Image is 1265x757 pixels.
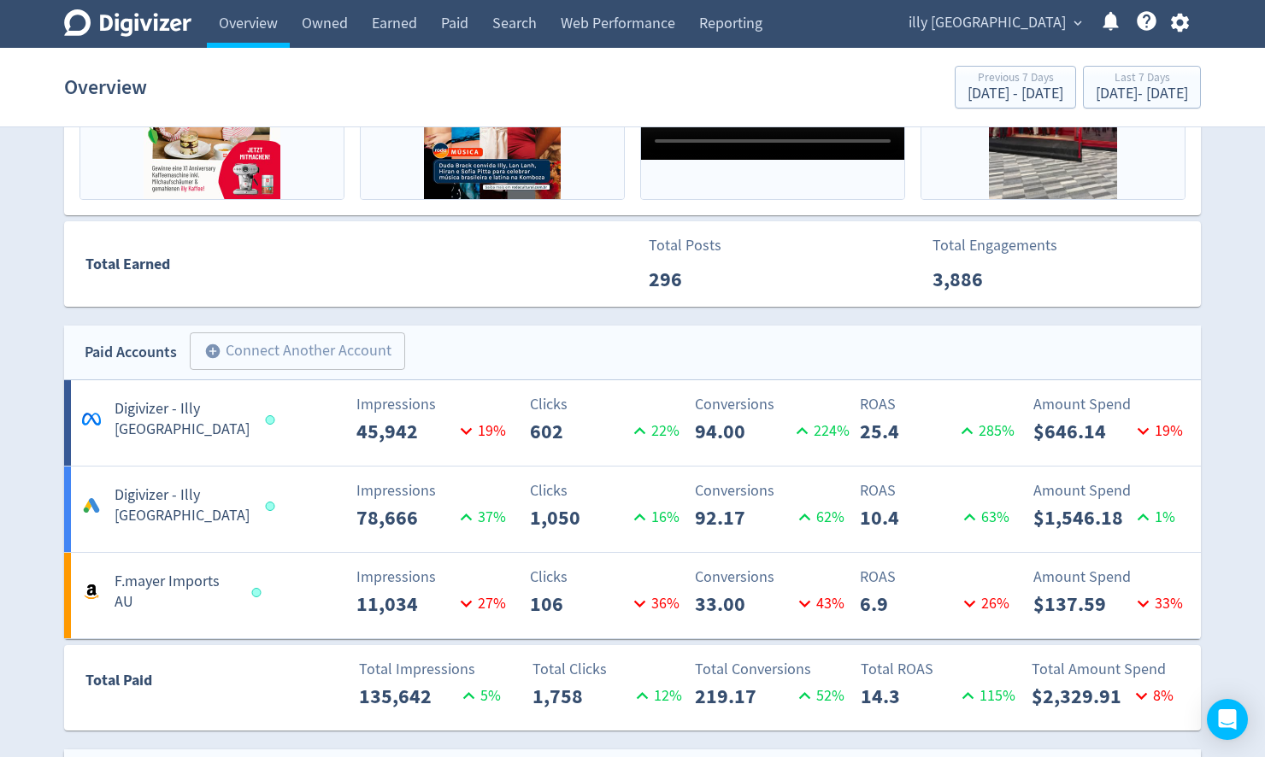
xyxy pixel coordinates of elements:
p: 3,886 [933,264,1031,295]
p: Total Engagements [933,234,1057,257]
button: illy [GEOGRAPHIC_DATA] [903,9,1086,37]
button: Previous 7 Days[DATE] - [DATE] [955,66,1076,109]
p: 25.4 [860,416,956,447]
span: expand_more [1070,15,1086,31]
p: 19 % [1132,420,1183,443]
div: [DATE] - [DATE] [1096,86,1188,102]
p: 26 % [958,592,1009,615]
div: Total Earned [65,252,632,277]
h1: Overview [64,60,147,114]
p: 16 % [628,506,680,529]
p: Total Conversions [695,658,850,681]
p: Total Clicks [532,658,687,681]
h5: F.mayer Imports AU [115,572,236,613]
p: 22 % [628,420,680,443]
a: Total EarnedTotal Posts296Total Engagements3,886 [64,221,1201,307]
a: Digivizer - Illy [GEOGRAPHIC_DATA]Impressions78,66637%Clicks1,05016%Conversions92.1762%ROAS10.463... [64,467,1201,552]
p: Conversions [695,479,850,502]
p: 11,034 [356,589,455,619]
p: 135,642 [359,681,457,712]
p: Clicks [530,479,685,502]
p: Total Impressions [359,658,514,681]
div: Paid Accounts [85,340,177,365]
p: Conversions [695,393,850,416]
p: 33.00 [695,589,793,619]
button: Last 7 Days[DATE]- [DATE] [1083,66,1201,109]
span: Data last synced: 6 Oct 2025, 11:01pm (AEDT) [252,588,267,597]
p: Impressions [356,566,511,589]
div: [DATE] - [DATE] [968,86,1063,102]
p: 92.17 [695,502,793,533]
p: 1,758 [532,681,631,712]
p: Total Posts [649,234,747,257]
p: 45,942 [356,416,455,447]
p: 33 % [1132,592,1183,615]
p: 1 % [1132,506,1175,529]
p: 219.17 [695,681,793,712]
p: Impressions [356,393,511,416]
p: 285 % [956,420,1015,443]
p: 10.4 [860,502,958,533]
p: ROAS [860,479,1015,502]
button: Connect Another Account [190,332,405,370]
p: 43 % [793,592,844,615]
a: Digivizer - Illy [GEOGRAPHIC_DATA]Impressions45,94219%Clicks60222%Conversions94.00224%ROAS25.4285... [64,380,1201,466]
p: Amount Spend [1033,566,1188,589]
span: illy [GEOGRAPHIC_DATA] [909,9,1066,37]
div: Open Intercom Messenger [1207,699,1248,740]
p: Conversions [695,566,850,589]
p: 106 [530,589,628,619]
p: 6.9 [860,589,958,619]
p: 8 % [1130,684,1174,707]
p: ROAS [860,566,1015,589]
a: F.mayer Imports AUImpressions11,03427%Clicks10636%Conversions33.0043%ROAS6.926%Amount Spend$137.5... [64,553,1201,638]
p: 224 % [791,420,850,443]
p: $1,546.18 [1033,502,1132,533]
p: 14.3 [861,681,956,712]
p: 62 % [793,506,844,529]
h5: Digivizer - Illy [GEOGRAPHIC_DATA] [115,399,250,440]
div: Previous 7 Days [968,72,1063,86]
p: Clicks [530,393,685,416]
p: $137.59 [1033,589,1132,619]
p: $646.14 [1033,416,1132,447]
span: Data last synced: 6 Oct 2025, 11:01pm (AEDT) [266,502,280,511]
p: 12 % [631,684,682,707]
p: ROAS [860,393,1015,416]
p: $2,329.91 [1032,681,1130,712]
p: Amount Spend [1033,393,1188,416]
p: Total Amount Spend [1032,658,1186,681]
p: 94.00 [695,416,791,447]
div: Total Paid [65,668,254,701]
p: Impressions [356,479,511,502]
span: add_circle [204,343,221,360]
p: Total ROAS [861,658,1015,681]
h5: Digivizer - Illy [GEOGRAPHIC_DATA] [115,485,250,526]
span: Data last synced: 7 Oct 2025, 4:01pm (AEDT) [266,415,280,425]
p: Clicks [530,566,685,589]
p: 52 % [793,684,844,707]
p: 63 % [958,506,1009,529]
a: Connect Another Account [177,335,405,370]
p: Amount Spend [1033,479,1188,502]
p: 602 [530,416,628,447]
p: 296 [649,264,747,295]
p: 78,666 [356,502,455,533]
p: 115 % [956,684,1015,707]
div: Last 7 Days [1096,72,1188,86]
p: 1,050 [530,502,628,533]
p: 36 % [628,592,680,615]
